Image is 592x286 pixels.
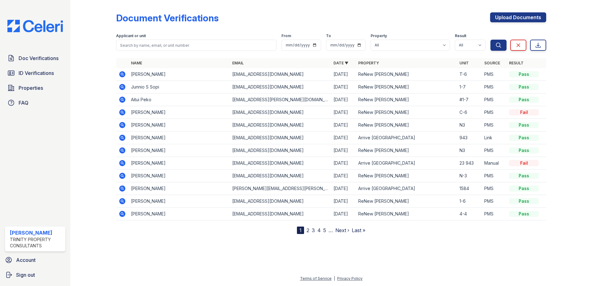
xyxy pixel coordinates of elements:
[457,106,482,119] td: C-6
[5,67,65,79] a: ID Verifications
[457,132,482,144] td: 943
[356,170,457,182] td: ReNew [PERSON_NAME]
[482,81,507,93] td: PMS
[482,195,507,208] td: PMS
[10,229,63,236] div: [PERSON_NAME]
[128,157,230,170] td: [PERSON_NAME]
[484,61,500,65] a: Source
[455,33,466,38] label: Result
[331,182,356,195] td: [DATE]
[230,81,331,93] td: [EMAIL_ADDRESS][DOMAIN_NAME]
[457,170,482,182] td: N-3
[509,84,539,90] div: Pass
[307,227,309,233] a: 2
[19,69,54,77] span: ID Verifications
[331,119,356,132] td: [DATE]
[331,68,356,81] td: [DATE]
[128,93,230,106] td: Aitui Peko
[230,182,331,195] td: [PERSON_NAME][EMAIL_ADDRESS][PERSON_NAME][DOMAIN_NAME]
[326,33,331,38] label: To
[128,119,230,132] td: [PERSON_NAME]
[482,119,507,132] td: PMS
[482,68,507,81] td: PMS
[128,106,230,119] td: [PERSON_NAME]
[482,182,507,195] td: PMS
[19,84,43,92] span: Properties
[131,61,142,65] a: Name
[230,106,331,119] td: [EMAIL_ADDRESS][DOMAIN_NAME]
[16,271,35,279] span: Sign out
[10,236,63,249] div: Trinity Property Consultants
[509,122,539,128] div: Pass
[297,227,304,234] div: 1
[509,211,539,217] div: Pass
[337,276,363,281] a: Privacy Policy
[128,144,230,157] td: [PERSON_NAME]
[317,227,321,233] a: 4
[19,54,59,62] span: Doc Verifications
[331,106,356,119] td: [DATE]
[457,208,482,220] td: 4-4
[230,157,331,170] td: [EMAIL_ADDRESS][DOMAIN_NAME]
[333,61,348,65] a: Date ▼
[509,185,539,192] div: Pass
[300,276,332,281] a: Terms of Service
[331,132,356,144] td: [DATE]
[457,157,482,170] td: 23 943
[482,170,507,182] td: PMS
[230,132,331,144] td: [EMAIL_ADDRESS][DOMAIN_NAME]
[457,119,482,132] td: N3
[459,61,469,65] a: Unit
[331,195,356,208] td: [DATE]
[509,135,539,141] div: Pass
[457,81,482,93] td: 1-7
[116,12,219,24] div: Document Verifications
[331,157,356,170] td: [DATE]
[352,227,365,233] a: Last »
[371,33,387,38] label: Property
[334,276,335,281] div: |
[356,182,457,195] td: Arrive [GEOGRAPHIC_DATA]
[230,68,331,81] td: [EMAIL_ADDRESS][DOMAIN_NAME]
[482,93,507,106] td: PMS
[230,195,331,208] td: [EMAIL_ADDRESS][DOMAIN_NAME]
[128,182,230,195] td: [PERSON_NAME]
[482,106,507,119] td: PMS
[281,33,291,38] label: From
[16,256,36,264] span: Account
[509,61,524,65] a: Result
[230,119,331,132] td: [EMAIL_ADDRESS][DOMAIN_NAME]
[128,195,230,208] td: [PERSON_NAME]
[230,144,331,157] td: [EMAIL_ADDRESS][DOMAIN_NAME]
[5,82,65,94] a: Properties
[356,119,457,132] td: ReNew [PERSON_NAME]
[116,40,276,51] input: Search by name, email, or unit number
[490,12,546,22] a: Upload Documents
[457,68,482,81] td: T-6
[509,147,539,154] div: Pass
[356,195,457,208] td: ReNew [PERSON_NAME]
[19,99,28,106] span: FAQ
[2,254,68,266] a: Account
[356,93,457,106] td: ReNew [PERSON_NAME]
[482,144,507,157] td: PMS
[230,208,331,220] td: [EMAIL_ADDRESS][DOMAIN_NAME]
[128,68,230,81] td: [PERSON_NAME]
[356,81,457,93] td: ReNew [PERSON_NAME]
[331,93,356,106] td: [DATE]
[457,144,482,157] td: N3
[509,97,539,103] div: Pass
[356,157,457,170] td: Arrive [GEOGRAPHIC_DATA]
[2,269,68,281] a: Sign out
[2,20,68,32] img: CE_Logo_Blue-a8612792a0a2168367f1c8372b55b34899dd931a85d93a1a3d3e32e68fde9ad4.png
[457,182,482,195] td: 1584
[356,144,457,157] td: ReNew [PERSON_NAME]
[482,157,507,170] td: Manual
[509,71,539,77] div: Pass
[509,160,539,166] div: Fail
[509,173,539,179] div: Pass
[457,195,482,208] td: 1-6
[356,106,457,119] td: ReNew [PERSON_NAME]
[331,208,356,220] td: [DATE]
[509,198,539,204] div: Pass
